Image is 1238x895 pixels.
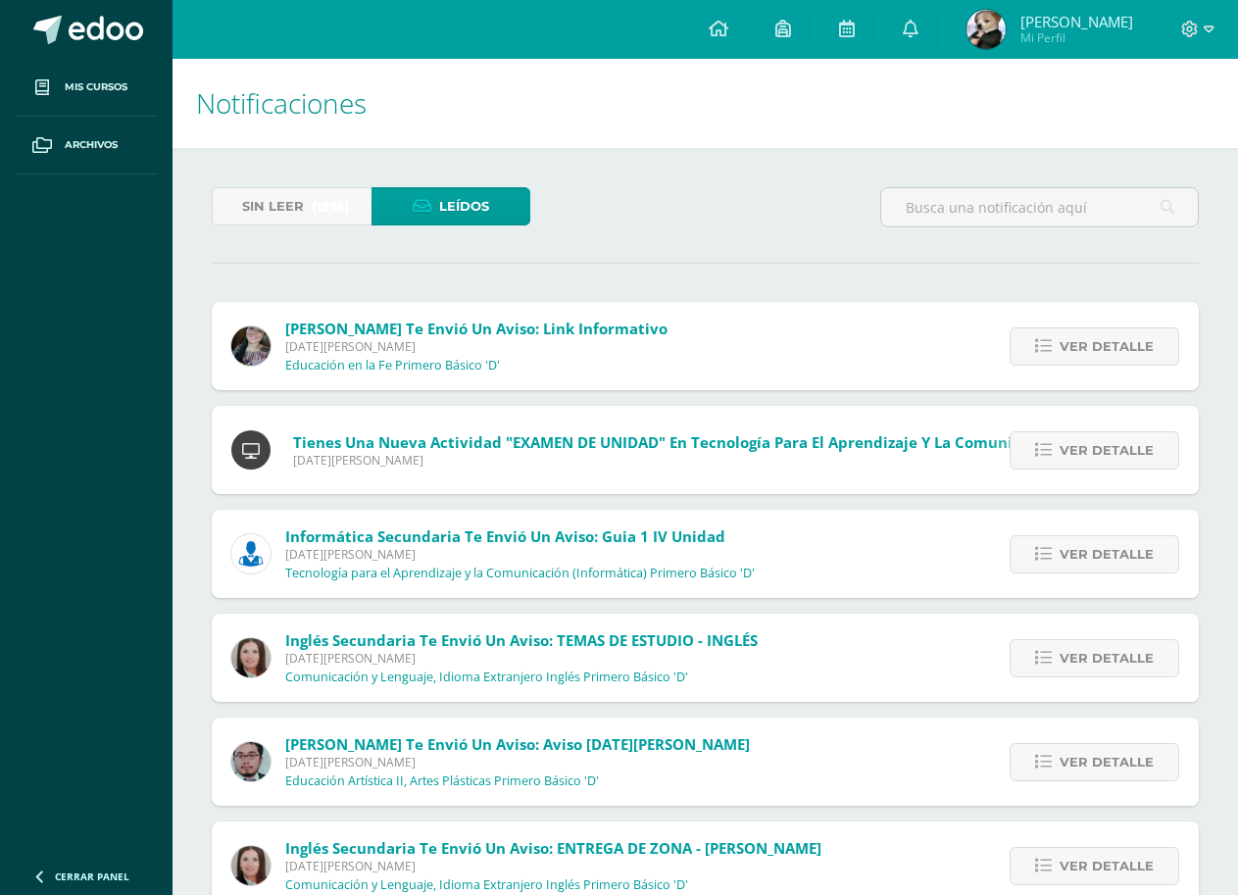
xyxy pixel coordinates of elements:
[285,858,821,874] span: [DATE][PERSON_NAME]
[285,877,688,893] p: Comunicación y Lenguaje, Idioma Extranjero Inglés Primero Básico 'D'
[285,773,599,789] p: Educación Artística II, Artes Plásticas Primero Básico 'D'
[285,650,758,667] span: [DATE][PERSON_NAME]
[231,534,271,573] img: 6ed6846fa57649245178fca9fc9a58dd.png
[55,870,129,883] span: Cerrar panel
[285,338,668,355] span: [DATE][PERSON_NAME]
[1060,536,1154,572] span: Ver detalle
[285,566,755,581] p: Tecnología para el Aprendizaje y la Comunicación (Informática) Primero Básico 'D'
[439,188,489,224] span: Leídos
[285,630,758,650] span: Inglés Secundaria te envió un aviso: TEMAS DE ESTUDIO - INGLÉS
[231,742,271,781] img: 5fac68162d5e1b6fbd390a6ac50e103d.png
[65,79,127,95] span: Mis cursos
[285,734,750,754] span: [PERSON_NAME] te envió un aviso: Aviso [DATE][PERSON_NAME]
[285,670,688,685] p: Comunicación y Lenguaje, Idioma Extranjero Inglés Primero Básico 'D'
[231,326,271,366] img: 8322e32a4062cfa8b237c59eedf4f548.png
[285,526,725,546] span: Informática Secundaria te envió un aviso: Guia 1 IV Unidad
[966,10,1006,49] img: 34f7943ea4c6b9a2f9c1008682206d6f.png
[285,546,755,563] span: [DATE][PERSON_NAME]
[285,754,750,771] span: [DATE][PERSON_NAME]
[242,188,304,224] span: Sin leer
[1060,848,1154,884] span: Ver detalle
[1060,328,1154,365] span: Ver detalle
[285,358,500,373] p: Educación en la Fe Primero Básico 'D'
[1020,29,1133,46] span: Mi Perfil
[1060,432,1154,469] span: Ver detalle
[196,84,367,122] span: Notificaciones
[285,319,668,338] span: [PERSON_NAME] te envió un aviso: Link Informativo
[293,452,1163,469] span: [DATE][PERSON_NAME]
[231,846,271,885] img: 8af0450cf43d44e38c4a1497329761f3.png
[212,187,371,225] a: Sin leer(1295)
[371,187,531,225] a: Leídos
[231,638,271,677] img: 8af0450cf43d44e38c4a1497329761f3.png
[1020,12,1133,31] span: [PERSON_NAME]
[16,117,157,174] a: Archivos
[1060,744,1154,780] span: Ver detalle
[881,188,1198,226] input: Busca una notificación aquí
[312,188,350,224] span: (1295)
[285,838,821,858] span: Inglés Secundaria te envió un aviso: ENTREGA DE ZONA - [PERSON_NAME]
[1060,640,1154,676] span: Ver detalle
[16,59,157,117] a: Mis cursos
[65,137,118,153] span: Archivos
[293,432,1163,452] span: Tienes una nueva actividad "EXAMEN DE UNIDAD" En Tecnología para el Aprendizaje y la Comunicación...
